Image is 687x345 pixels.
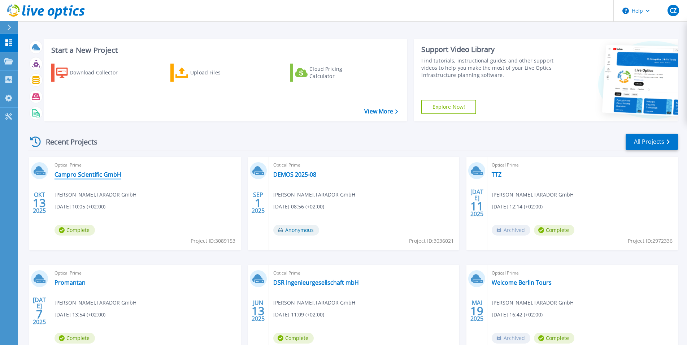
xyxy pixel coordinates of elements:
span: 13 [252,308,265,314]
span: Optical Prime [273,161,455,169]
div: Support Video Library [421,45,556,54]
div: Upload Files [190,65,248,80]
span: [PERSON_NAME] , TARADOR GmbH [55,191,136,199]
span: 11 [470,203,483,209]
span: CZ [670,8,677,13]
a: Download Collector [51,64,132,82]
span: [DATE] 12:14 (+02:00) [492,203,543,211]
span: Complete [534,225,574,236]
span: [PERSON_NAME] , TARADOR GmbH [273,299,355,307]
span: 1 [255,200,261,206]
span: [PERSON_NAME] , TARADOR GmbH [492,191,574,199]
span: Complete [55,225,95,236]
div: [DATE] 2025 [470,190,484,216]
div: Recent Projects [28,133,107,151]
a: Welcome Berlin Tours [492,279,552,286]
a: All Projects [626,134,678,150]
span: Project ID: 2972336 [628,237,673,245]
span: Optical Prime [492,269,674,277]
span: Project ID: 3089153 [191,237,235,245]
span: [PERSON_NAME] , TARADOR GmbH [273,191,355,199]
span: [DATE] 11:09 (+02:00) [273,311,324,319]
span: [DATE] 10:05 (+02:00) [55,203,105,211]
span: Project ID: 3036021 [409,237,454,245]
span: Optical Prime [55,161,236,169]
a: Campro Scientific GmbH [55,171,121,178]
span: Optical Prime [492,161,674,169]
span: Complete [55,333,95,344]
h3: Start a New Project [51,46,398,54]
span: Complete [273,333,314,344]
div: Cloud Pricing Calculator [309,65,367,80]
span: [DATE] 16:42 (+02:00) [492,311,543,319]
span: [PERSON_NAME] , TARADOR GmbH [492,299,574,307]
a: Explore Now! [421,100,476,114]
div: MAI 2025 [470,298,484,324]
a: DSR Ingenieurgesellschaft mbH [273,279,359,286]
span: 7 [36,311,43,317]
span: Optical Prime [273,269,455,277]
span: Archived [492,333,530,344]
span: Archived [492,225,530,236]
div: Download Collector [70,65,127,80]
div: OKT 2025 [32,190,46,216]
div: JUN 2025 [251,298,265,324]
span: Complete [534,333,574,344]
a: TTZ [492,171,501,178]
a: Cloud Pricing Calculator [290,64,370,82]
a: DEMOS 2025-08 [273,171,316,178]
span: Anonymous [273,225,319,236]
span: [DATE] 08:56 (+02:00) [273,203,324,211]
div: [DATE] 2025 [32,298,46,324]
span: 19 [470,308,483,314]
div: SEP 2025 [251,190,265,216]
a: Promantan [55,279,86,286]
div: Find tutorials, instructional guides and other support videos to help you make the most of your L... [421,57,556,79]
span: [DATE] 13:54 (+02:00) [55,311,105,319]
a: View More [364,108,398,115]
span: Optical Prime [55,269,236,277]
span: [PERSON_NAME] , TARADOR GmbH [55,299,136,307]
a: Upload Files [170,64,251,82]
span: 13 [33,200,46,206]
